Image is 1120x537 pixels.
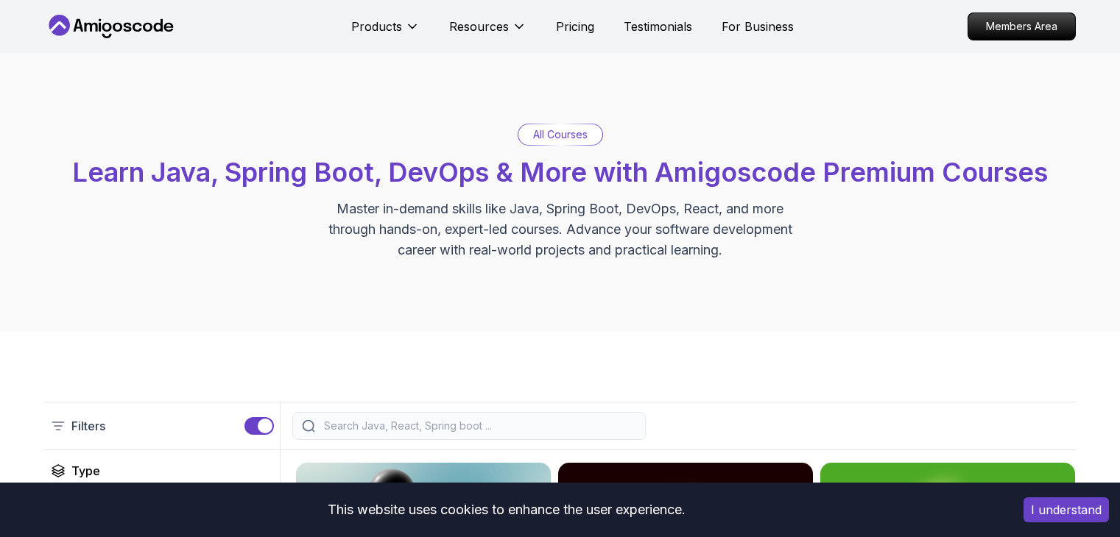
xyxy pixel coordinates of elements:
h2: Type [71,462,100,480]
p: Products [351,18,402,35]
a: Pricing [556,18,594,35]
div: This website uses cookies to enhance the user experience. [11,494,1001,526]
p: Members Area [968,13,1075,40]
p: Filters [71,417,105,435]
span: Learn Java, Spring Boot, DevOps & More with Amigoscode Premium Courses [72,156,1048,188]
input: Search Java, React, Spring boot ... [321,419,636,433]
a: Members Area [968,13,1076,40]
p: Resources [449,18,509,35]
p: All Courses [533,127,588,142]
button: Products [351,18,420,47]
a: For Business [722,18,794,35]
button: Accept cookies [1024,497,1109,522]
button: Resources [449,18,526,47]
a: Testimonials [624,18,692,35]
p: Master in-demand skills like Java, Spring Boot, DevOps, React, and more through hands-on, expert-... [313,199,808,260]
